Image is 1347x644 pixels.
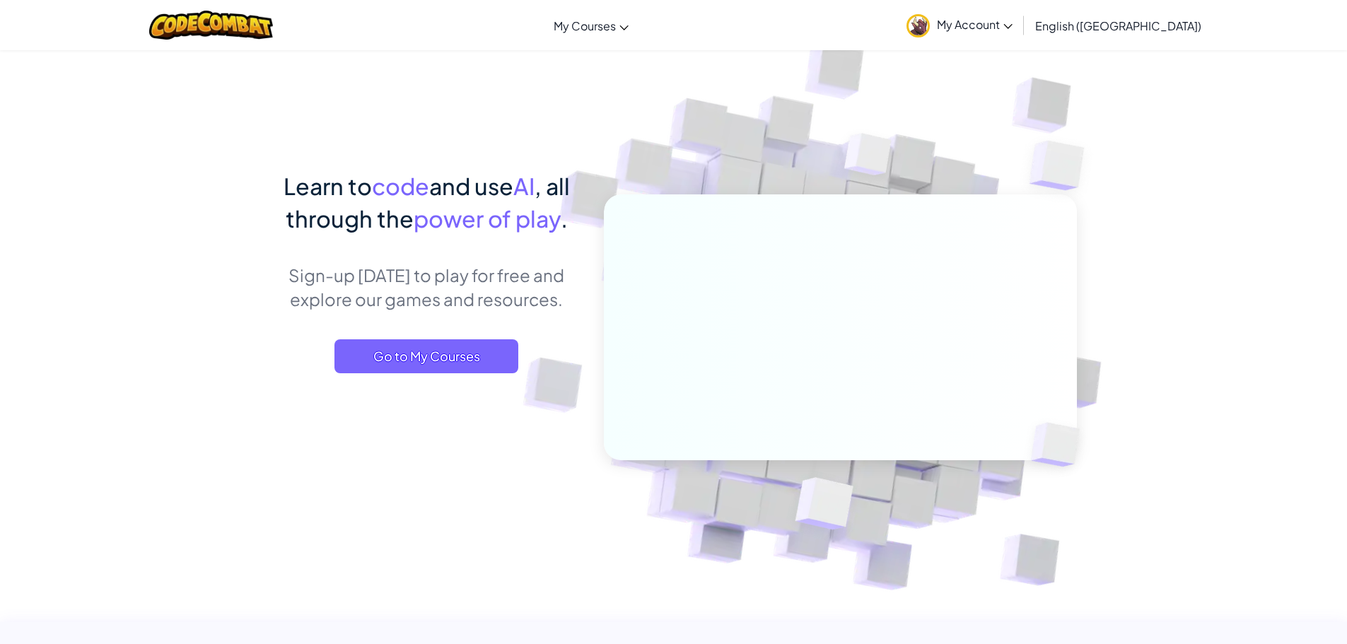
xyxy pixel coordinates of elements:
[899,3,1020,47] a: My Account
[1007,393,1113,496] img: Overlap cubes
[429,172,513,200] span: and use
[760,447,887,565] img: Overlap cubes
[284,172,372,200] span: Learn to
[414,204,561,233] span: power of play
[817,105,919,211] img: Overlap cubes
[1001,106,1124,226] img: Overlap cubes
[547,6,636,45] a: My Courses
[513,172,535,200] span: AI
[271,263,583,311] p: Sign-up [DATE] to play for free and explore our games and resources.
[1035,18,1201,33] span: English ([GEOGRAPHIC_DATA])
[937,17,1013,32] span: My Account
[906,14,930,37] img: avatar
[1028,6,1208,45] a: English ([GEOGRAPHIC_DATA])
[334,339,518,373] a: Go to My Courses
[561,204,568,233] span: .
[149,11,273,40] img: CodeCombat logo
[554,18,616,33] span: My Courses
[372,172,429,200] span: code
